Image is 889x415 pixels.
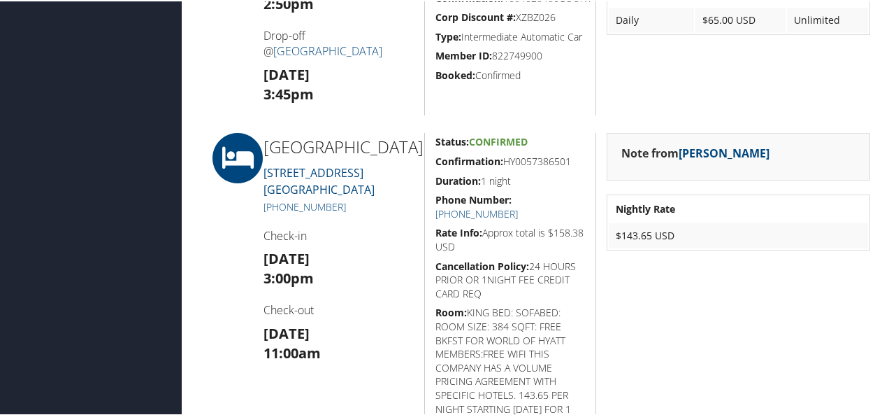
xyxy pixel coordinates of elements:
[263,83,314,102] strong: 3:45pm
[609,6,694,31] td: Daily
[263,301,414,316] h4: Check-out
[435,9,516,22] strong: Corp Discount #:
[435,258,585,300] h5: 24 HOURS PRIOR OR 1NIGHT FEE CREDIT CARD REQ
[435,48,492,61] strong: Member ID:
[435,192,512,205] strong: Phone Number:
[435,173,585,187] h5: 1 night
[263,342,321,361] strong: 11:00am
[435,67,475,80] strong: Booked:
[263,227,414,242] h4: Check-in
[435,173,481,186] strong: Duration:
[609,195,868,220] th: Nightly Rate
[263,267,314,286] strong: 3:00pm
[435,29,461,42] strong: Type:
[435,67,585,81] h5: Confirmed
[435,48,585,62] h5: 822749900
[469,134,528,147] span: Confirmed
[435,9,585,23] h5: XZBZ026
[263,199,346,212] a: [PHONE_NUMBER]
[435,225,585,252] h5: Approx total is $158.38 USD
[609,222,868,247] td: $143.65 USD
[435,225,482,238] strong: Rate Info:
[435,134,469,147] strong: Status:
[621,144,769,160] strong: Note from
[263,134,414,157] h2: [GEOGRAPHIC_DATA]
[435,304,467,318] strong: Room:
[263,248,310,267] strong: [DATE]
[263,323,310,342] strong: [DATE]
[435,29,585,43] h5: Intermediate Automatic Car
[263,64,310,83] strong: [DATE]
[263,27,414,58] h4: Drop-off @
[273,42,382,57] a: [GEOGRAPHIC_DATA]
[435,153,503,167] strong: Confirmation:
[679,144,769,160] a: [PERSON_NAME]
[435,258,529,272] strong: Cancellation Policy:
[787,6,868,31] td: Unlimited
[263,164,375,196] a: [STREET_ADDRESS][GEOGRAPHIC_DATA]
[695,6,786,31] td: $65.00 USD
[435,153,585,167] h5: HY0057386501
[435,206,518,219] a: [PHONE_NUMBER]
